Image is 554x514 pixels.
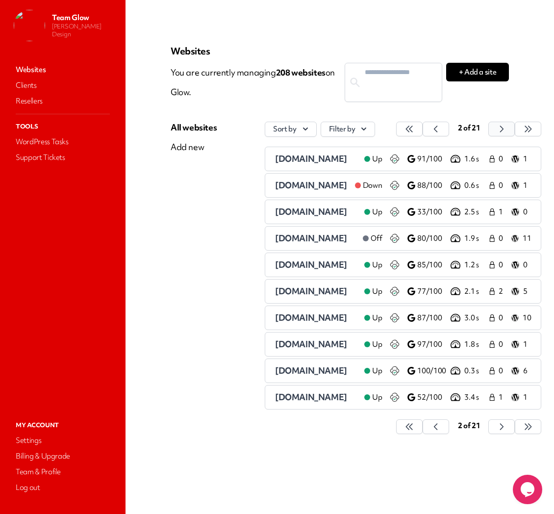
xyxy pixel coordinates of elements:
[417,260,449,270] p: 85/100
[275,312,347,323] span: [DOMAIN_NAME]
[513,475,544,504] iframe: chat widget
[275,153,347,164] span: [DOMAIN_NAME]
[458,421,480,431] span: 2 of 21
[356,365,390,377] a: Up
[417,313,449,323] p: 87/100
[488,180,507,191] a: 0
[499,339,506,350] span: 0
[363,180,382,191] span: Down
[488,232,507,244] a: 0
[14,481,112,494] a: Log out
[417,154,449,164] p: 91/100
[499,366,506,376] span: 0
[275,206,347,217] span: [DOMAIN_NAME]
[275,312,356,324] a: [DOMAIN_NAME]
[499,313,506,323] span: 0
[372,207,382,217] span: Up
[275,285,356,297] a: [DOMAIN_NAME]
[14,94,112,108] a: Resellers
[356,285,390,297] a: Up
[464,286,488,297] p: 2.1 s
[523,366,531,376] p: 6
[14,465,112,479] a: Team & Profile
[511,312,531,324] a: 10
[499,207,506,217] span: 1
[14,63,112,77] a: Websites
[464,366,488,376] p: 0.3 s
[523,286,531,297] p: 5
[14,151,112,164] a: Support Tickets
[265,122,317,137] button: Sort by
[464,392,488,403] p: 3.4 s
[417,339,449,350] p: 97/100
[407,391,488,403] a: 52/100 3.4 s
[464,180,488,191] p: 0.6 s
[488,338,507,350] a: 0
[499,233,506,244] span: 0
[372,286,382,297] span: Up
[499,286,506,297] span: 2
[371,233,382,244] span: Off
[407,180,488,191] a: 88/100 0.6 s
[523,207,531,217] p: 0
[275,232,355,244] a: [DOMAIN_NAME]
[356,153,390,165] a: Up
[488,391,507,403] a: 1
[275,259,347,270] span: [DOMAIN_NAME]
[356,206,390,218] a: Up
[407,232,488,244] a: 80/100 1.9 s
[372,154,382,164] span: Up
[464,233,488,244] p: 1.9 s
[275,180,347,191] a: [DOMAIN_NAME]
[407,338,488,350] a: 97/100 1.8 s
[14,449,112,463] a: Billing & Upgrade
[14,434,112,447] a: Settings
[488,365,507,377] a: 0
[417,233,449,244] p: 80/100
[407,285,488,297] a: 77/100 2.1 s
[347,180,390,191] a: Down
[275,285,347,297] span: [DOMAIN_NAME]
[275,391,347,403] span: [DOMAIN_NAME]
[275,153,356,165] a: [DOMAIN_NAME]
[511,153,531,165] a: 1
[511,232,531,244] a: 11
[417,286,449,297] p: 77/100
[407,153,488,165] a: 91/100 1.6 s
[511,285,531,297] a: 5
[523,313,531,323] p: 10
[464,154,488,164] p: 1.6 s
[511,365,531,377] a: 6
[488,285,507,297] a: 2
[356,391,390,403] a: Up
[52,23,118,38] p: [PERSON_NAME] Design
[171,45,509,57] p: Websites
[275,206,356,218] a: [DOMAIN_NAME]
[417,366,449,376] p: 100/100
[321,122,376,137] button: Filter by
[171,122,217,133] div: All websites
[458,123,480,133] span: 2 of 21
[488,259,507,271] a: 0
[407,206,488,218] a: 33/100 2.5 s
[499,260,506,270] span: 0
[14,78,112,92] a: Clients
[276,67,326,78] span: 208 website
[275,259,356,271] a: [DOMAIN_NAME]
[511,259,531,271] a: 0
[14,135,112,149] a: WordPress Tasks
[511,180,531,191] a: 1
[417,392,449,403] p: 52/100
[407,312,488,324] a: 87/100 3.0 s
[356,338,390,350] a: Up
[372,366,382,376] span: Up
[511,338,531,350] a: 1
[275,232,347,244] span: [DOMAIN_NAME]
[446,63,509,81] button: + Add a site
[499,392,506,403] span: 1
[52,13,118,23] p: Team Glow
